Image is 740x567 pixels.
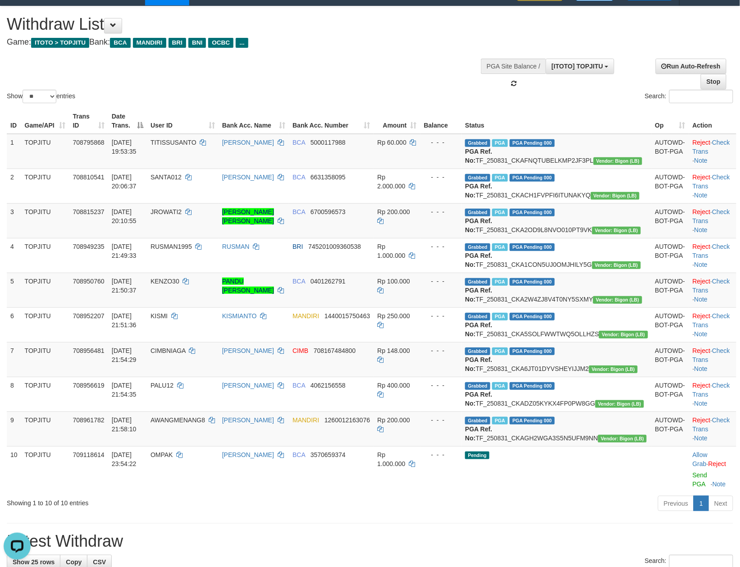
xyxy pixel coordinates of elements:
[693,347,711,354] a: Reject
[693,243,730,259] a: Check Trans
[424,173,458,182] div: - - -
[112,174,137,190] span: [DATE] 20:06:37
[465,321,492,338] b: PGA Ref. No:
[465,217,492,233] b: PGA Ref. No:
[694,261,708,268] a: Note
[112,416,137,433] span: [DATE] 21:58:10
[465,452,489,459] span: Pending
[73,416,105,424] span: 708961782
[21,307,69,342] td: TOPJITU
[112,347,137,363] span: [DATE] 21:54:29
[222,382,274,389] a: [PERSON_NAME]
[693,416,730,433] a: Check Trans
[424,277,458,286] div: - - -
[492,139,508,147] span: Marked by bjqsamuel
[492,174,508,182] span: Marked by bjqsamuel
[292,416,319,424] span: MANDIRI
[652,307,689,342] td: AUTOWD-BOT-PGA
[689,108,736,134] th: Action
[73,243,105,250] span: 708949235
[510,139,555,147] span: PGA Pending
[461,342,651,377] td: TF_250831_CKA6JT01DYVSHEYIJJM2
[21,238,69,273] td: TOPJITU
[424,242,458,251] div: - - -
[73,139,105,146] span: 708795868
[652,342,689,377] td: AUTOWD-BOT-PGA
[7,108,21,134] th: ID
[73,208,105,215] span: 708815237
[465,139,490,147] span: Grabbed
[151,208,182,215] span: JROWATI2
[377,139,407,146] span: Rp 60.000
[510,209,555,216] span: PGA Pending
[112,278,137,294] span: [DATE] 21:50:37
[652,108,689,134] th: Op: activate to sort column ascending
[424,138,458,147] div: - - -
[112,382,137,398] span: [DATE] 21:54:35
[151,174,182,181] span: SANTA012
[424,416,458,425] div: - - -
[652,273,689,307] td: AUTOWD-BOT-PGA
[546,59,614,74] button: [ITOTO] TOPJITU
[669,90,733,103] input: Search:
[465,252,492,268] b: PGA Ref. No:
[377,243,405,259] span: Rp 1.000.000
[592,227,641,234] span: Vendor URL: https://dashboard.q2checkout.com/secure
[21,203,69,238] td: TOPJITU
[169,38,186,48] span: BRI
[510,417,555,425] span: PGA Pending
[4,4,31,31] button: Open LiveChat chat widget
[589,366,638,373] span: Vendor URL: https://dashboard.q2checkout.com/secure
[461,273,651,307] td: TF_250831_CKA2W4ZJ8V4T0NY5SXMY
[708,496,733,511] a: Next
[7,90,75,103] label: Show entries
[112,312,137,329] span: [DATE] 21:51:36
[689,134,736,169] td: · ·
[377,347,410,354] span: Rp 148.000
[693,312,730,329] a: Check Trans
[689,169,736,203] td: · ·
[693,382,730,398] a: Check Trans
[236,38,248,48] span: ...
[693,451,708,467] a: Allow Grab
[151,139,196,146] span: TITISSUSANTO
[689,203,736,238] td: · ·
[693,382,711,389] a: Reject
[656,59,726,74] a: Run Auto-Refresh
[510,174,555,182] span: PGA Pending
[694,434,708,442] a: Note
[151,382,174,389] span: PALU12
[292,451,305,458] span: BCA
[694,226,708,233] a: Note
[693,174,711,181] a: Reject
[110,38,130,48] span: BCA
[693,243,711,250] a: Reject
[461,203,651,238] td: TF_250831_CKA2OD9L8NVO010PT9VK
[21,412,69,446] td: TOPJITU
[7,377,21,412] td: 8
[7,15,484,33] h1: Withdraw List
[424,346,458,355] div: - - -
[31,38,89,48] span: ITOTO > TOPJITU
[420,108,462,134] th: Balance
[552,63,603,70] span: [ITOTO] TOPJITU
[377,451,405,467] span: Rp 1.000.000
[652,169,689,203] td: AUTOWD-BOT-PGA
[591,192,640,200] span: Vendor URL: https://dashboard.q2checkout.com/secure
[151,451,173,458] span: OMPAK
[73,382,105,389] span: 708956619
[461,238,651,273] td: TF_250831_CKA1CON5UJ0OMJHILY5G
[465,382,490,390] span: Grabbed
[292,312,319,320] span: MANDIRI
[689,273,736,307] td: · ·
[73,278,105,285] span: 708950760
[7,169,21,203] td: 2
[492,313,508,320] span: Marked by bjqsamuel
[112,243,137,259] span: [DATE] 21:49:33
[7,342,21,377] td: 7
[510,243,555,251] span: PGA Pending
[481,59,546,74] div: PGA Site Balance /
[324,312,370,320] span: Copy 1440015750463 to clipboard
[311,278,346,285] span: Copy 0401262791 to clipboard
[465,148,492,164] b: PGA Ref. No:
